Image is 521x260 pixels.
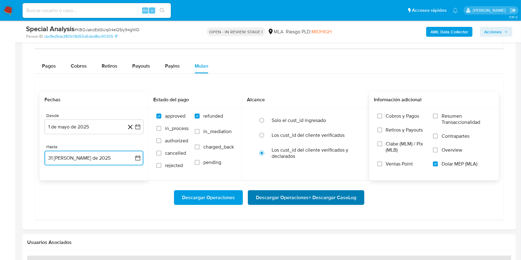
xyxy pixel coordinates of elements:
[510,7,516,14] a: Salir
[74,27,139,33] span: # KBOJakoEdGUq04eQSly94gWO
[23,6,171,15] input: Buscar usuario o caso...
[509,15,518,19] span: 3.161.2
[44,34,117,39] a: cbcffad9da380608d55d6dbd8bc90305
[311,28,332,35] span: MIDHIGH
[480,27,512,37] button: Acciones
[412,7,447,14] span: Accesos rápidos
[426,27,472,37] button: AML Data Collector
[453,8,458,13] a: Notificaciones
[26,34,43,39] b: Person ID
[286,28,332,35] span: Riesgo PLD:
[156,6,168,15] button: search-icon
[207,27,265,36] p: OPEN - IN REVIEW STAGE I
[430,27,468,37] b: AML Data Collector
[473,7,508,13] p: valentina.santellan@mercadolibre.com
[26,24,74,34] b: Special Analysis
[151,7,153,13] span: s
[268,28,283,35] div: MLA
[27,239,511,245] h2: Usuarios Asociados
[484,27,502,37] span: Acciones
[143,7,148,13] span: Alt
